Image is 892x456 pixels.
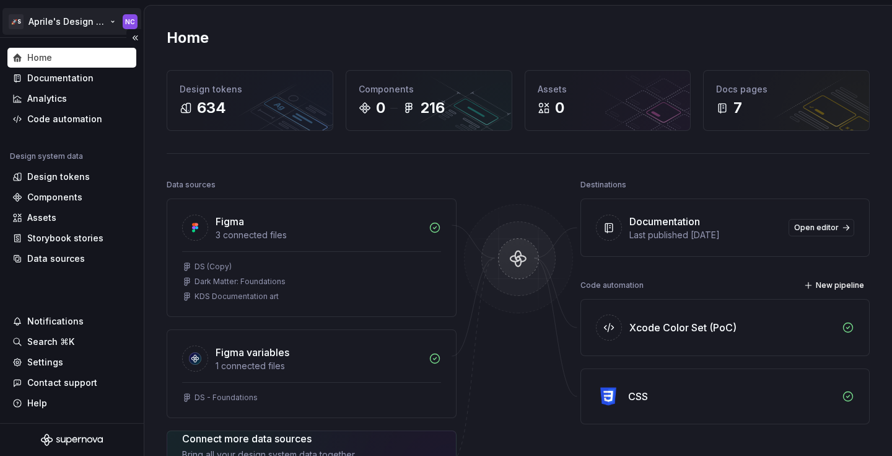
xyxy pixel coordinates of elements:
[27,191,82,203] div: Components
[346,70,512,131] a: Components0216
[27,92,67,105] div: Analytics
[816,280,864,290] span: New pipeline
[27,72,94,84] div: Documentation
[525,70,691,131] a: Assets0
[27,397,47,409] div: Help
[7,332,136,352] button: Search ⌘K
[27,113,102,125] div: Code automation
[376,98,385,118] div: 0
[9,14,24,29] div: 🚀S
[167,70,333,131] a: Design tokens634
[794,223,839,233] span: Open editor
[555,98,564,118] div: 0
[216,360,421,372] div: 1 connected files
[41,434,103,446] svg: Supernova Logo
[216,214,244,229] div: Figma
[580,176,626,194] div: Destinations
[126,29,144,47] button: Collapse sidebar
[7,249,136,269] a: Data sources
[7,373,136,393] button: Contact support
[538,83,678,96] div: Assets
[629,320,737,335] div: Xcode Color Set (PoC)
[27,336,74,348] div: Search ⌘K
[216,229,421,241] div: 3 connected files
[125,17,135,27] div: NC
[27,315,84,328] div: Notifications
[216,345,289,360] div: Figma variables
[27,212,56,224] div: Assets
[580,277,644,294] div: Code automation
[359,83,499,96] div: Components
[800,277,870,294] button: New pipeline
[27,377,97,389] div: Contact support
[195,262,232,272] div: DS (Copy)
[27,51,52,64] div: Home
[27,253,85,265] div: Data sources
[7,393,136,413] button: Help
[167,199,457,317] a: Figma3 connected filesDS (Copy)Dark Matter: FoundationsKDS Documentation art
[703,70,870,131] a: Docs pages7
[628,389,648,404] div: CSS
[197,98,226,118] div: 634
[7,68,136,88] a: Documentation
[7,208,136,228] a: Assets
[7,187,136,207] a: Components
[629,214,700,229] div: Documentation
[10,151,83,161] div: Design system data
[28,16,108,28] div: Aprile's Design System
[167,28,209,48] h2: Home
[7,228,136,248] a: Storybook stories
[7,167,136,187] a: Design tokens
[7,352,136,372] a: Settings
[789,219,854,236] a: Open editor
[420,98,445,118] div: 216
[195,393,258,403] div: DS - Foundations
[2,8,141,35] button: 🚀SAprile's Design SystemNC
[7,89,136,109] a: Analytics
[716,83,857,96] div: Docs pages
[195,292,279,302] div: KDS Documentation art
[27,356,63,369] div: Settings
[27,171,90,183] div: Design tokens
[7,311,136,331] button: Notifications
[195,277,286,287] div: Dark Matter: Foundations
[7,109,136,129] a: Code automation
[167,176,216,194] div: Data sources
[182,431,356,446] div: Connect more data sources
[7,48,136,68] a: Home
[27,232,103,244] div: Storybook stories
[733,98,742,118] div: 7
[629,229,782,241] div: Last published [DATE]
[180,83,320,96] div: Design tokens
[167,329,457,418] a: Figma variables1 connected filesDS - Foundations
